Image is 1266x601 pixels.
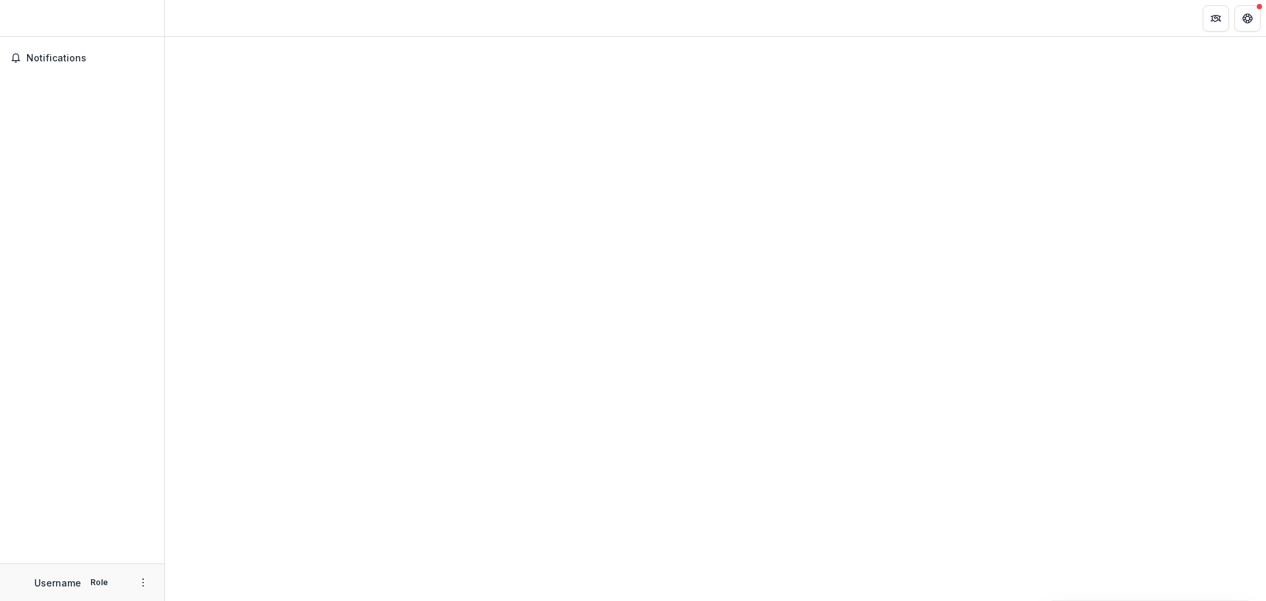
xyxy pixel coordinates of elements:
[86,577,112,588] p: Role
[5,47,159,69] button: Notifications
[135,575,151,590] button: More
[1234,5,1261,32] button: Get Help
[34,576,81,590] p: Username
[1203,5,1229,32] button: Partners
[26,53,154,64] span: Notifications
